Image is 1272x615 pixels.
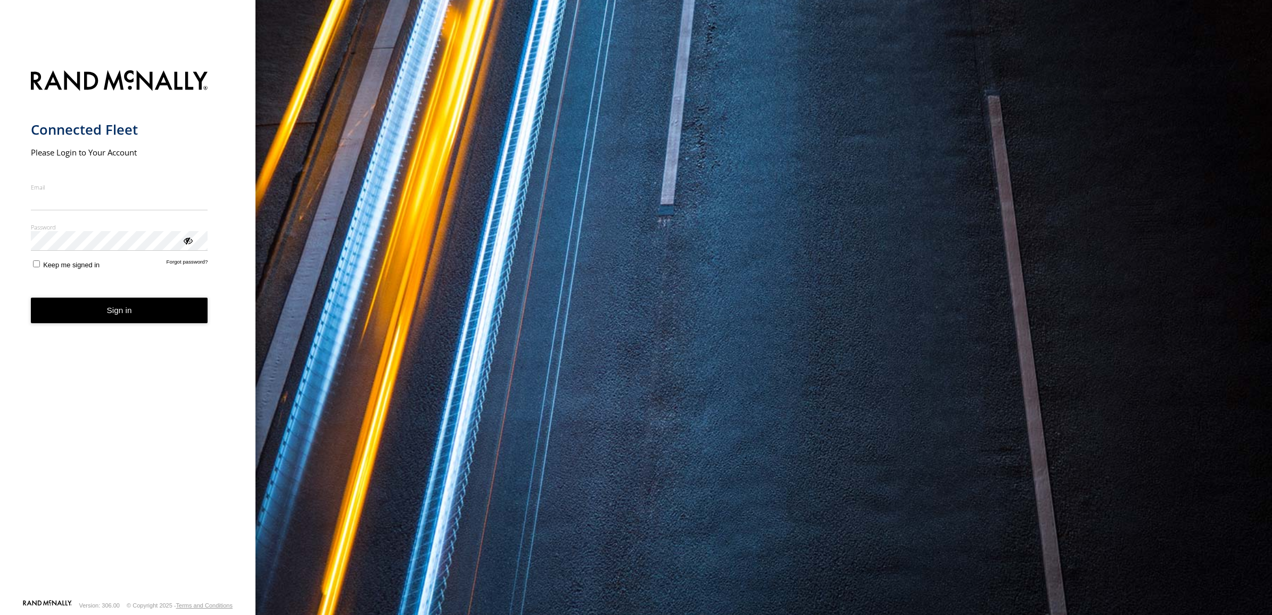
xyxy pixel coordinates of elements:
[127,602,233,609] div: © Copyright 2025 -
[33,260,40,267] input: Keep me signed in
[31,147,208,158] h2: Please Login to Your Account
[167,259,208,269] a: Forgot password?
[31,298,208,324] button: Sign in
[176,602,233,609] a: Terms and Conditions
[23,600,72,611] a: Visit our Website
[31,68,208,95] img: Rand McNally
[43,261,100,269] span: Keep me signed in
[79,602,120,609] div: Version: 306.00
[182,235,193,245] div: ViewPassword
[31,183,208,191] label: Email
[31,64,225,600] form: main
[31,223,208,231] label: Password
[31,121,208,138] h1: Connected Fleet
